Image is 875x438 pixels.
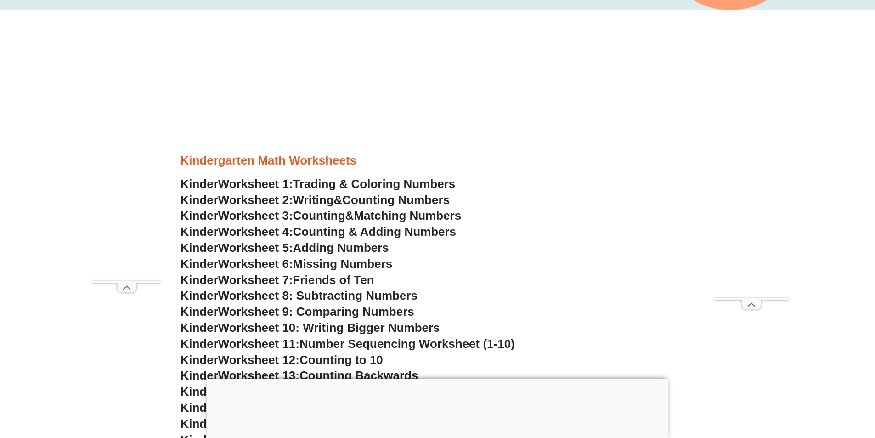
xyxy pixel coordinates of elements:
[181,305,414,319] a: KinderWorksheet 9: Comparing Numbers
[218,369,299,382] span: Worksheet 13:
[92,22,161,281] iframe: Advertisement
[218,193,293,207] span: Worksheet 2:
[181,209,462,222] a: KinderWorksheet 3:Counting&Matching Numbers
[181,305,218,319] span: Kinder
[181,321,218,335] span: Kinder
[181,401,218,415] span: Kinder
[181,193,450,207] a: KinderWorksheet 2:Writing&Counting Numbers
[299,353,383,367] span: Counting to 10
[218,273,293,287] span: Worksheet 7:
[342,193,450,207] span: Counting Numbers
[218,209,293,222] span: Worksheet 3:
[181,321,440,335] a: KinderWorksheet 10: Writing Bigger Numbers
[722,334,875,438] iframe: Chat Widget
[714,22,789,298] iframe: Advertisement
[181,273,374,287] a: KinderWorksheet 7:Friends of Ten
[181,273,218,287] span: Kinder
[181,241,389,255] a: KinderWorksheet 5:Adding Numbers
[218,321,440,335] span: Worksheet 10: Writing Bigger Numbers
[218,177,293,191] span: Worksheet 1:
[218,225,293,239] span: Worksheet 4:
[293,257,393,271] span: Missing Numbers
[181,337,218,351] span: Kinder
[181,289,218,302] span: Kinder
[218,305,414,319] span: Worksheet 9: Comparing Numbers
[181,209,218,222] span: Kinder
[181,369,218,382] span: Kinder
[181,241,218,255] span: Kinder
[181,153,695,169] h3: Kindergarten Math Worksheets
[293,177,456,191] span: Trading & Coloring Numbers
[354,209,461,222] span: Matching Numbers
[299,369,418,382] span: Counting Backwards
[181,177,218,191] span: Kinder
[181,225,457,239] a: KinderWorksheet 4:Counting & Adding Numbers
[218,241,293,255] span: Worksheet 5:
[181,257,393,271] a: KinderWorksheet 6:Missing Numbers
[207,379,668,436] iframe: Advertisement
[218,257,293,271] span: Worksheet 6:
[181,193,218,207] span: Kinder
[293,273,374,287] span: Friends of Ten
[181,225,218,239] span: Kinder
[181,24,695,153] iframe: Advertisement
[293,225,457,239] span: Counting & Adding Numbers
[293,241,389,255] span: Adding Numbers
[181,353,218,367] span: Kinder
[181,177,456,191] a: KinderWorksheet 1:Trading & Coloring Numbers
[299,337,515,351] span: Number Sequencing Worksheet (1-10)
[218,289,418,302] span: Worksheet 8: Subtracting Numbers
[293,193,334,207] span: Writing
[181,289,418,302] a: KinderWorksheet 8: Subtracting Numbers
[181,257,218,271] span: Kinder
[293,209,345,222] span: Counting
[181,417,218,431] span: Kinder
[218,337,299,351] span: Worksheet 11:
[218,353,299,367] span: Worksheet 12:
[181,385,218,398] span: Kinder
